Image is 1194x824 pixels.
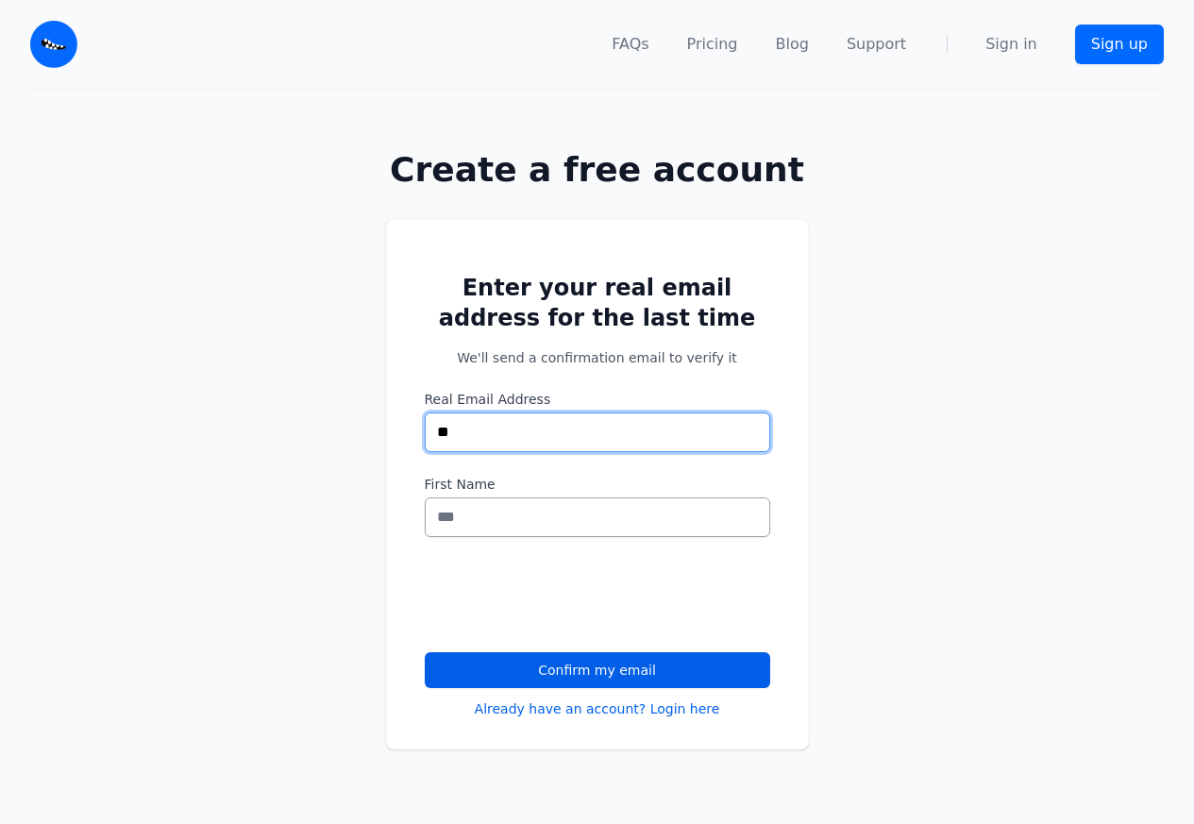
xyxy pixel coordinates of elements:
label: First Name [425,475,770,494]
a: FAQs [612,33,648,56]
a: Sign up [1075,25,1164,64]
label: Real Email Address [425,390,770,409]
a: Sign in [985,33,1037,56]
a: Already have an account? Login here [475,699,720,718]
a: Pricing [687,33,738,56]
button: Confirm my email [425,652,770,688]
h2: Enter your real email address for the last time [425,273,770,333]
p: We'll send a confirmation email to verify it [425,348,770,367]
iframe: reCAPTCHA [425,560,712,633]
a: Support [847,33,906,56]
a: Blog [776,33,809,56]
img: Email Monster [30,21,77,68]
h1: Create a free account [326,151,869,189]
